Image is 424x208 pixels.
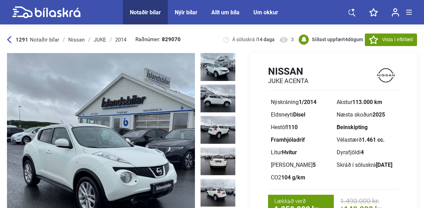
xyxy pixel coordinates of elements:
span: 4 [345,37,348,42]
img: 1753806216_1876196782667124111_26106189107564613.jpg [201,147,235,175]
div: Skráð í söluskrá [337,162,397,168]
span: Notaðir bílar [30,37,59,43]
a: Notaðir bílar [130,9,161,16]
img: 1753806217_7714031038572143962_26106189972164874.jpg [201,179,235,207]
b: 4 [361,149,364,156]
div: Dyrafjöldi [337,150,397,155]
div: CO2 [271,175,331,180]
b: 829070 [162,37,181,42]
img: 1753806215_2714266873533767708_26106187721585331.jpg [201,84,235,112]
a: Allt um bíla [211,9,240,16]
b: 1.461 cc. [362,136,385,143]
b: 1/2014 [299,99,316,105]
div: Akstur [337,99,397,105]
img: user-login.svg [392,8,399,17]
div: Nissan [68,37,85,43]
div: Hestöfl [271,125,331,130]
b: Síðast uppfært dögum [312,37,363,42]
b: [DATE] [376,162,392,168]
span: Vista í eftirlæti [382,36,413,43]
span: 1.490.000 kr. [340,198,393,205]
h2: JUKE ACENTA [268,77,308,85]
span: 3 [291,36,294,43]
img: logo Nissan JUKE ACENTA [372,65,400,85]
b: 110 [288,124,298,131]
div: [PERSON_NAME] [271,162,331,168]
img: 1753806214_2518145952664205226_26106187190612904.jpg [201,53,235,81]
b: Beinskipting [337,124,368,131]
span: Á söluskrá í [232,36,275,43]
b: Hvítur [282,149,297,156]
a: Um okkur [253,9,278,16]
span: Lækkað verð [274,198,328,206]
b: 14 daga [257,37,275,42]
div: Næsta skoðun [337,112,397,118]
b: 1291 [16,37,28,43]
h1: Nissan [268,66,308,77]
div: Nýskráning [271,99,331,105]
div: 2014 [115,37,126,43]
div: Vélastærð [337,137,397,143]
b: Framhjóladrif [271,136,305,143]
img: 1753806215_4162564244290415757_26106188225032093.jpg [201,116,235,144]
div: Litur [271,150,331,155]
b: Dísel [293,111,305,118]
button: Vista í eftirlæti [365,34,417,46]
b: 104 g/km [281,174,305,181]
div: Eldsneyti [271,112,331,118]
b: 5 [313,162,316,168]
a: Nýir bílar [175,9,197,16]
b: 113.000 km [352,99,382,105]
b: 2025 [372,111,385,118]
span: Raðnúmer: [135,37,181,42]
div: JUKE [94,37,106,43]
